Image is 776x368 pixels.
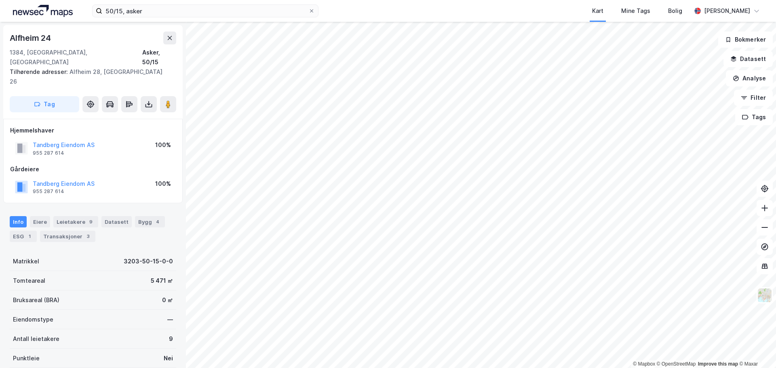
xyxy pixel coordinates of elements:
[87,218,95,226] div: 9
[33,188,64,195] div: 955 287 614
[124,257,173,266] div: 3203-50-15-0-0
[101,216,132,227] div: Datasett
[13,295,59,305] div: Bruksareal (BRA)
[10,231,37,242] div: ESG
[10,48,142,67] div: 1384, [GEOGRAPHIC_DATA], [GEOGRAPHIC_DATA]
[162,295,173,305] div: 0 ㎡
[25,232,34,240] div: 1
[13,353,40,363] div: Punktleie
[718,32,773,48] button: Bokmerker
[10,32,53,44] div: Alfheim 24
[10,126,176,135] div: Hjemmelshaver
[10,216,27,227] div: Info
[53,216,98,227] div: Leietakere
[155,179,171,189] div: 100%
[13,276,45,286] div: Tomteareal
[698,361,738,367] a: Improve this map
[10,96,79,112] button: Tag
[154,218,162,226] div: 4
[167,315,173,324] div: —
[13,257,39,266] div: Matrikkel
[723,51,773,67] button: Datasett
[164,353,173,363] div: Nei
[757,288,772,303] img: Z
[135,216,165,227] div: Bygg
[13,334,59,344] div: Antall leietakere
[40,231,95,242] div: Transaksjoner
[30,216,50,227] div: Eiere
[592,6,603,16] div: Kart
[33,150,64,156] div: 955 287 614
[10,68,70,75] span: Tilhørende adresser:
[84,232,92,240] div: 3
[151,276,173,286] div: 5 471 ㎡
[726,70,773,86] button: Analyse
[657,361,696,367] a: OpenStreetMap
[621,6,650,16] div: Mine Tags
[735,109,773,125] button: Tags
[155,140,171,150] div: 100%
[169,334,173,344] div: 9
[13,5,73,17] img: logo.a4113a55bc3d86da70a041830d287a7e.svg
[633,361,655,367] a: Mapbox
[704,6,750,16] div: [PERSON_NAME]
[13,315,53,324] div: Eiendomstype
[10,67,170,86] div: Alfheim 28, [GEOGRAPHIC_DATA] 26
[668,6,682,16] div: Bolig
[736,329,776,368] iframe: Chat Widget
[736,329,776,368] div: Kontrollprogram for chat
[142,48,176,67] div: Asker, 50/15
[10,164,176,174] div: Gårdeiere
[102,5,308,17] input: Søk på adresse, matrikkel, gårdeiere, leietakere eller personer
[734,90,773,106] button: Filter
